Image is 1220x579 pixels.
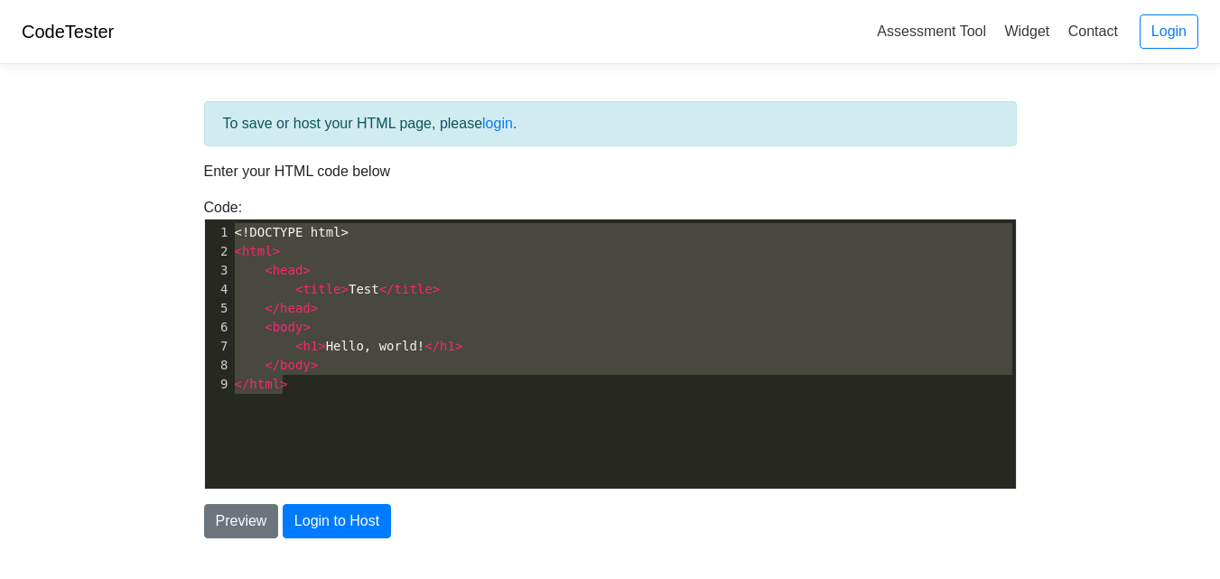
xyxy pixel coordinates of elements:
[205,223,231,242] div: 1
[433,282,440,296] span: >
[379,282,395,296] span: </
[265,358,280,372] span: </
[191,197,1030,490] div: Code:
[265,263,272,277] span: <
[235,339,463,353] span: Hello, world!
[303,282,340,296] span: title
[205,375,231,394] div: 9
[424,339,440,353] span: </
[341,282,349,296] span: >
[205,242,231,261] div: 2
[205,261,231,280] div: 3
[997,16,1057,46] a: Widget
[265,301,280,315] span: </
[235,225,349,239] span: <!DOCTYPE html>
[205,280,231,299] div: 4
[205,318,231,337] div: 6
[280,301,311,315] span: head
[280,377,287,391] span: >
[205,299,231,318] div: 5
[273,320,303,334] span: body
[482,116,513,131] a: login
[295,339,303,353] span: <
[1061,16,1125,46] a: Contact
[205,356,231,375] div: 8
[283,504,391,538] button: Login to Host
[273,244,280,258] span: >
[242,244,273,258] span: html
[1140,14,1198,49] a: Login
[204,101,1017,146] div: To save or host your HTML page, please .
[311,358,318,372] span: >
[265,320,272,334] span: <
[303,263,310,277] span: >
[273,263,303,277] span: head
[395,282,433,296] span: title
[204,504,279,538] button: Preview
[870,16,993,46] a: Assessment Tool
[22,22,114,42] a: CodeTester
[235,377,250,391] span: </
[235,282,441,296] span: Test
[205,337,231,356] div: 7
[280,358,311,372] span: body
[311,301,318,315] span: >
[455,339,462,353] span: >
[295,282,303,296] span: <
[204,161,1017,182] p: Enter your HTML code below
[318,339,325,353] span: >
[249,377,280,391] span: html
[303,320,310,334] span: >
[235,244,242,258] span: <
[303,339,318,353] span: h1
[440,339,455,353] span: h1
